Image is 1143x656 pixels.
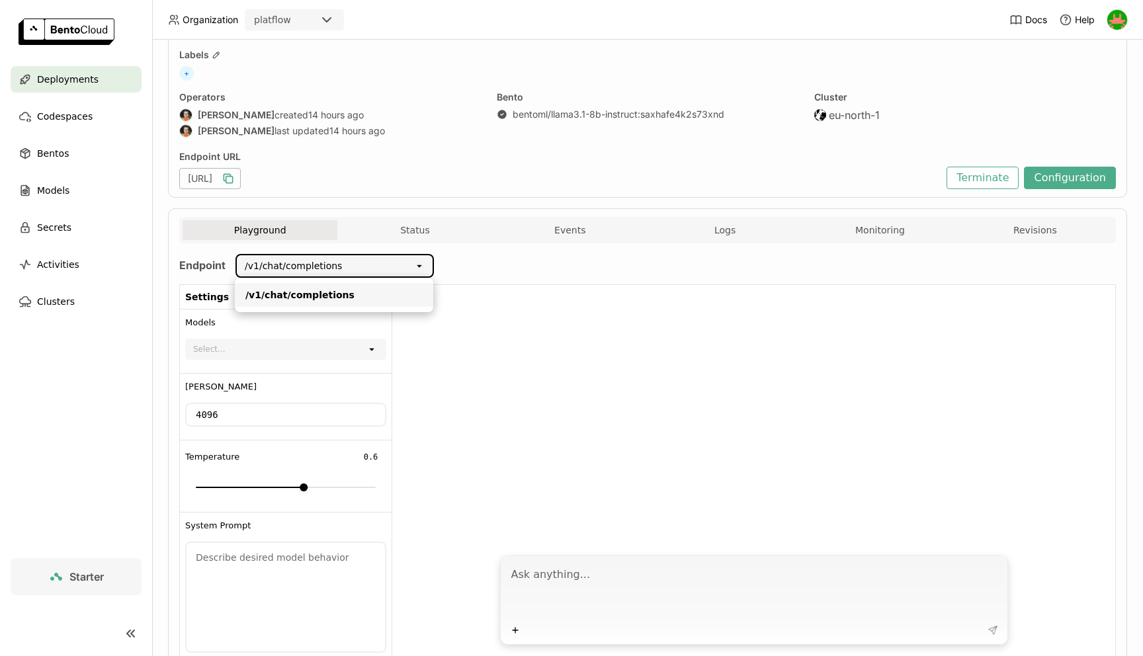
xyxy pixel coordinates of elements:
[179,91,481,103] div: Operators
[802,220,957,240] button: Monitoring
[414,261,425,271] svg: open
[337,220,492,240] button: Status
[329,125,385,137] span: 14 hours ago
[308,109,364,121] span: 14 hours ago
[179,259,226,272] strong: Endpoint
[198,125,275,137] strong: [PERSON_NAME]
[180,125,192,137] img: Sean Sheng
[356,449,386,465] input: Temperature
[11,177,142,204] a: Models
[343,259,345,272] input: Selected /v1/chat/completions.
[814,91,1116,103] div: Cluster
[497,91,798,103] div: Bento
[37,294,75,309] span: Clusters
[292,14,294,27] input: Selected platflow.
[180,285,392,309] div: Settings
[235,278,433,312] ul: Menu
[1107,10,1127,30] img: You Zhou
[11,558,142,595] a: Starter
[513,108,724,120] div: bentoml/llama3.1-8b-instruct : saxhafe4k2s73xnd
[493,220,648,240] button: Events
[193,343,225,356] div: Select...
[185,317,216,328] span: Models
[37,108,93,124] span: Codespaces
[37,145,69,161] span: Bentos
[37,257,79,272] span: Activities
[1024,167,1116,189] button: Configuration
[37,183,69,198] span: Models
[947,167,1019,189] button: Terminate
[198,109,275,121] strong: [PERSON_NAME]
[1025,14,1047,26] span: Docs
[254,13,291,26] div: platflow
[69,570,104,583] span: Starter
[829,108,880,122] span: eu-north-1
[179,108,481,122] div: created
[11,288,142,315] a: Clusters
[185,520,251,531] span: System Prompt
[179,49,1116,61] div: Labels
[11,251,142,278] a: Activities
[185,452,239,462] span: Temperature
[366,344,377,354] svg: open
[179,66,194,81] span: +
[37,220,71,235] span: Secrets
[37,71,99,87] span: Deployments
[11,66,142,93] a: Deployments
[183,14,238,26] span: Organization
[11,103,142,130] a: Codespaces
[185,382,257,392] span: [PERSON_NAME]
[1009,13,1047,26] a: Docs
[958,220,1113,240] button: Revisions
[714,224,736,236] span: Logs
[19,19,114,45] img: logo
[1059,13,1095,26] div: Help
[11,140,142,167] a: Bentos
[245,288,423,302] div: /v1/chat/completions
[179,124,481,138] div: last updated
[1075,14,1095,26] span: Help
[180,109,192,121] img: Sean Sheng
[179,168,241,189] div: [URL]
[183,220,337,240] button: Playground
[245,259,342,272] div: /v1/chat/completions
[179,151,940,163] div: Endpoint URL
[11,214,142,241] a: Secrets
[510,625,521,635] svg: Plus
